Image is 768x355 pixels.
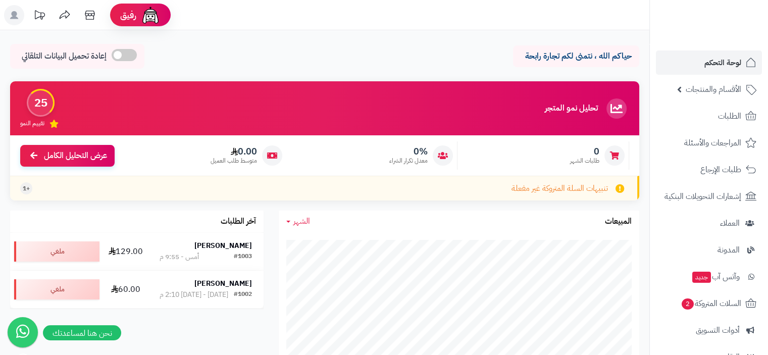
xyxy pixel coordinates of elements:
[389,146,428,157] span: 0%
[656,265,762,289] a: وآتس آبجديد
[656,238,762,262] a: المدونة
[656,211,762,235] a: العملاء
[27,5,52,28] a: تحديثات المنصة
[20,119,44,128] span: تقييم النمو
[656,104,762,128] a: الطلبات
[221,217,256,226] h3: آخر الطلبات
[718,243,740,257] span: المدونة
[700,163,741,177] span: طلبات الإرجاع
[681,296,741,311] span: السلات المتروكة
[20,145,115,167] a: عرض التحليل الكامل
[293,215,310,227] span: الشهر
[692,272,711,283] span: جديد
[140,5,161,25] img: ai-face.png
[160,290,228,300] div: [DATE] - [DATE] 2:10 م
[664,189,741,204] span: إشعارات التحويلات البنكية
[704,56,741,70] span: لوحة التحكم
[570,146,599,157] span: 0
[160,252,199,262] div: أمس - 9:55 م
[389,157,428,165] span: معدل تكرار الشراء
[120,9,136,21] span: رفيق
[696,323,740,337] span: أدوات التسويق
[234,252,252,262] div: #1003
[718,109,741,123] span: الطلبات
[656,50,762,75] a: لوحة التحكم
[194,240,252,251] strong: [PERSON_NAME]
[605,217,632,226] h3: المبيعات
[570,157,599,165] span: طلبات الشهر
[656,318,762,342] a: أدوات التسويق
[22,50,107,62] span: إعادة تحميل البيانات التلقائي
[656,158,762,182] a: طلبات الإرجاع
[682,298,694,310] span: 2
[44,150,107,162] span: عرض التحليل الكامل
[23,184,30,193] span: +1
[211,146,257,157] span: 0.00
[545,104,598,113] h3: تحليل نمو المتجر
[691,270,740,284] span: وآتس آب
[104,233,148,270] td: 129.00
[194,278,252,289] strong: [PERSON_NAME]
[286,216,310,227] a: الشهر
[104,271,148,308] td: 60.00
[684,136,741,150] span: المراجعات والأسئلة
[686,82,741,96] span: الأقسام والمنتجات
[699,28,758,49] img: logo-2.png
[656,291,762,316] a: السلات المتروكة2
[14,279,99,299] div: ملغي
[211,157,257,165] span: متوسط طلب العميل
[720,216,740,230] span: العملاء
[234,290,252,300] div: #1002
[656,131,762,155] a: المراجعات والأسئلة
[511,183,608,194] span: تنبيهات السلة المتروكة غير مفعلة
[656,184,762,209] a: إشعارات التحويلات البنكية
[521,50,632,62] p: حياكم الله ، نتمنى لكم تجارة رابحة
[14,241,99,262] div: ملغي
